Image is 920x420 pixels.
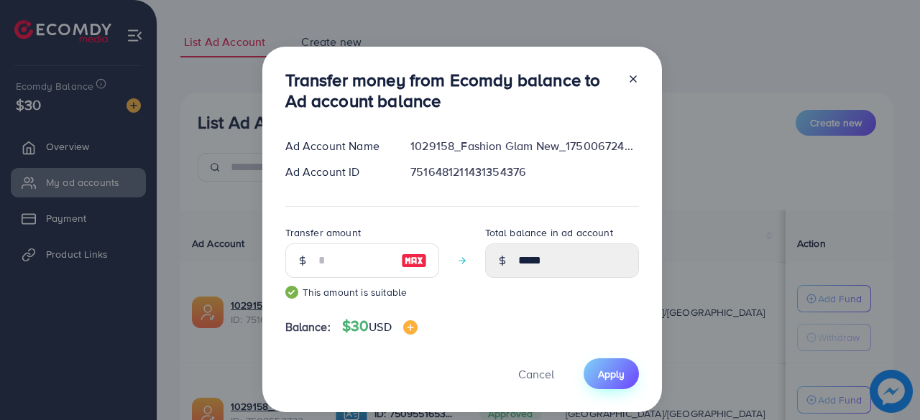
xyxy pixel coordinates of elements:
[401,252,427,269] img: image
[403,320,418,335] img: image
[285,286,298,299] img: guide
[342,317,418,335] h4: $30
[274,138,400,154] div: Ad Account Name
[598,367,625,381] span: Apply
[485,225,613,240] label: Total balance in ad account
[285,319,331,335] span: Balance:
[285,225,361,240] label: Transfer amount
[369,319,391,335] span: USD
[500,358,572,389] button: Cancel
[285,70,616,111] h3: Transfer money from Ecomdy balance to Ad account balance
[285,285,439,299] small: This amount is suitable
[518,366,554,382] span: Cancel
[399,138,650,154] div: 1029158_Fashion Glam New_1750067246612
[584,358,639,389] button: Apply
[399,164,650,180] div: 7516481211431354376
[274,164,400,180] div: Ad Account ID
